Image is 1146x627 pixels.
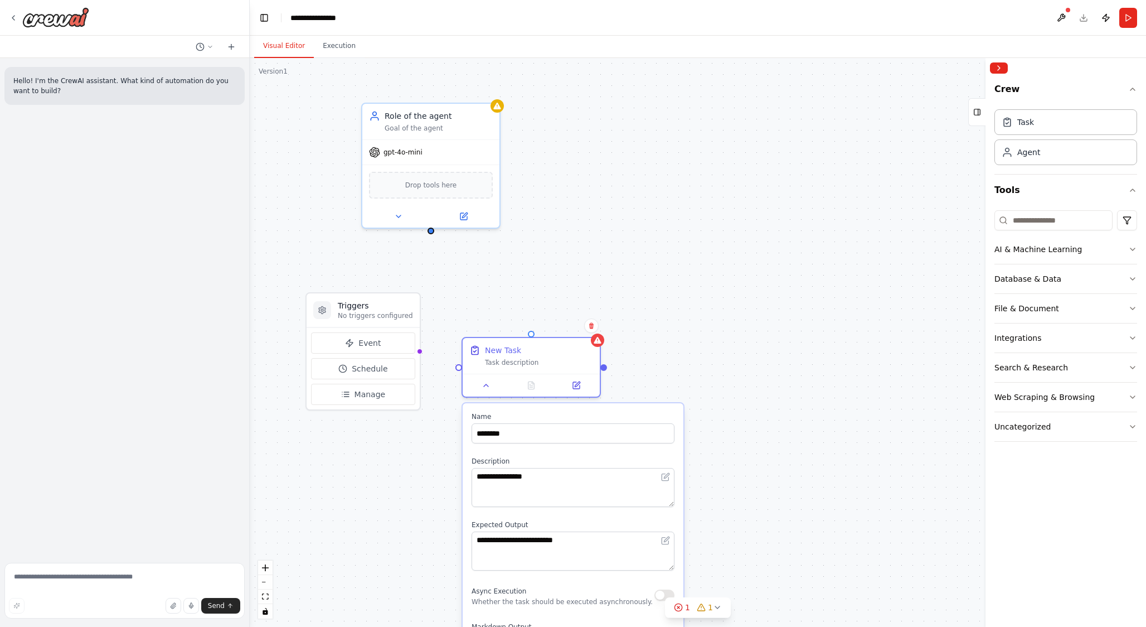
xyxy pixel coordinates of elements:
button: Tools [994,175,1137,206]
button: 11 [665,597,731,618]
button: Execution [314,35,365,58]
button: Schedule [311,358,415,379]
button: Switch to previous chat [191,40,218,54]
p: Whether the task should be executed asynchronously. [472,597,653,606]
button: zoom in [258,561,273,575]
button: Uncategorized [994,412,1137,441]
button: Event [311,332,415,354]
button: No output available [508,379,555,392]
span: Drop tools here [405,180,457,191]
div: Role of the agentGoal of the agentgpt-4o-miniDrop tools here [361,103,501,229]
button: fit view [258,590,273,604]
h3: Triggers [338,300,413,311]
div: Web Scraping & Browsing [994,392,1095,403]
button: Upload files [166,598,181,614]
span: Manage [355,389,386,400]
div: TriggersNo triggers configuredEventScheduleManage [305,292,421,411]
button: Send [201,598,240,614]
button: Integrations [994,324,1137,353]
div: Database & Data [994,273,1061,284]
div: Crew [994,105,1137,174]
div: Search & Research [994,362,1068,373]
button: Crew [994,78,1137,105]
div: React Flow controls [258,561,273,619]
img: Logo [22,7,89,27]
button: Open in editor [659,470,672,484]
button: Open in side panel [432,210,495,223]
button: Toggle Sidebar [981,58,990,627]
button: File & Document [994,294,1137,323]
button: Database & Data [994,264,1137,293]
span: Send [208,601,225,610]
span: Event [358,337,381,349]
button: Delete node [584,319,599,333]
p: No triggers configured [338,311,413,320]
button: Open in side panel [557,379,595,392]
button: toggle interactivity [258,604,273,619]
label: Description [472,457,674,466]
div: File & Document [994,303,1059,314]
button: Hide left sidebar [256,10,272,26]
button: zoom out [258,575,273,590]
button: Improve this prompt [9,598,25,614]
div: AI & Machine Learning [994,244,1082,255]
div: Task description [485,358,593,367]
p: Hello! I'm the CrewAI assistant. What kind of automation do you want to build? [13,76,236,96]
span: 1 [685,602,690,613]
span: Schedule [352,363,387,374]
span: 1 [708,602,713,613]
nav: breadcrumb [290,12,336,23]
button: Web Scraping & Browsing [994,383,1137,412]
button: Start a new chat [222,40,240,54]
button: Collapse right sidebar [990,62,1008,74]
div: Version 1 [259,67,288,76]
div: Role of the agent [385,110,493,122]
button: Open in editor [659,534,672,547]
button: AI & Machine Learning [994,235,1137,264]
div: Goal of the agent [385,124,493,133]
div: Agent [1017,147,1040,158]
span: Async Execution [472,587,526,595]
div: Tools [994,206,1137,451]
button: Click to speak your automation idea [183,598,199,614]
div: Uncategorized [994,421,1051,432]
div: Integrations [994,332,1041,344]
button: Visual Editor [254,35,314,58]
div: Task [1017,117,1034,128]
label: Expected Output [472,520,674,529]
div: New Task [485,345,521,356]
span: gpt-4o-mini [383,148,423,157]
button: Search & Research [994,353,1137,382]
button: Manage [311,384,415,405]
label: Name [472,412,674,421]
